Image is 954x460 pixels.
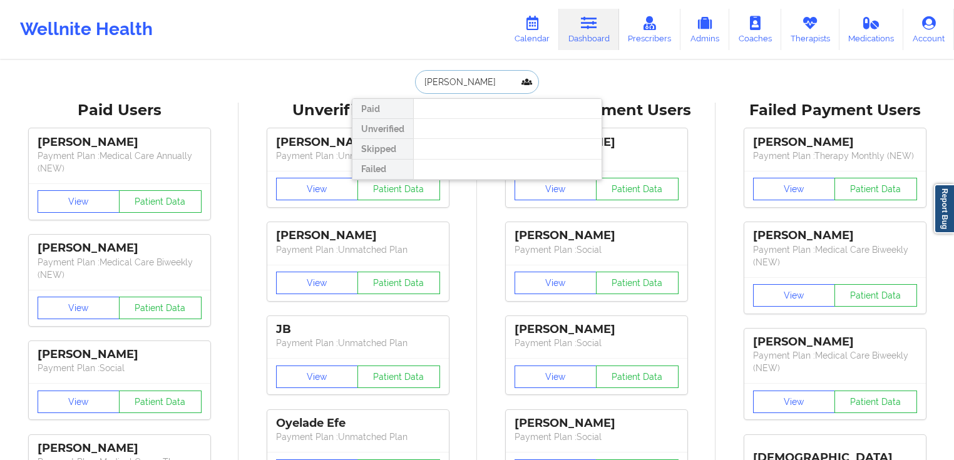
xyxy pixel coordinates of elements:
a: Account [903,9,954,50]
a: Calendar [505,9,559,50]
p: Payment Plan : Medical Care Biweekly (NEW) [753,349,917,374]
button: Patient Data [357,178,440,200]
p: Payment Plan : Social [515,337,679,349]
button: View [515,365,597,388]
div: [PERSON_NAME] [515,228,679,243]
button: View [515,272,597,294]
div: Failed [352,160,413,180]
p: Payment Plan : Unmatched Plan [276,243,440,256]
button: Patient Data [834,178,917,200]
button: View [38,391,120,413]
button: Patient Data [357,272,440,294]
button: View [276,178,359,200]
div: Unverified [352,119,413,139]
div: [PERSON_NAME] [753,135,917,150]
div: [PERSON_NAME] [276,135,440,150]
a: Prescribers [619,9,681,50]
button: Patient Data [596,178,679,200]
p: Payment Plan : Social [515,431,679,443]
a: Therapists [781,9,839,50]
button: Patient Data [119,391,202,413]
p: Payment Plan : Medical Care Biweekly (NEW) [753,243,917,268]
div: Oyelade Efe [276,416,440,431]
div: [PERSON_NAME] [515,322,679,337]
div: Skipped [352,139,413,159]
a: Coaches [729,9,781,50]
p: Payment Plan : Therapy Monthly (NEW) [753,150,917,162]
button: View [38,190,120,213]
a: Report Bug [934,184,954,233]
p: Payment Plan : Social [38,362,202,374]
p: Payment Plan : Social [515,243,679,256]
div: Paid Users [9,101,230,120]
div: [PERSON_NAME] [38,241,202,255]
button: View [753,391,836,413]
button: Patient Data [119,297,202,319]
div: Paid [352,99,413,119]
button: Patient Data [596,272,679,294]
div: Unverified Users [247,101,468,120]
div: JB [276,322,440,337]
div: [PERSON_NAME] [38,135,202,150]
a: Medications [839,9,904,50]
p: Payment Plan : Medical Care Annually (NEW) [38,150,202,175]
div: [PERSON_NAME] [276,228,440,243]
a: Admins [680,9,729,50]
div: [PERSON_NAME] [753,228,917,243]
button: Patient Data [834,284,917,307]
p: Payment Plan : Medical Care Biweekly (NEW) [38,256,202,281]
button: View [515,178,597,200]
p: Payment Plan : Unmatched Plan [276,150,440,162]
p: Payment Plan : Unmatched Plan [276,337,440,349]
div: Failed Payment Users [724,101,945,120]
button: View [38,297,120,319]
div: [PERSON_NAME] [753,335,917,349]
div: [PERSON_NAME] [515,416,679,431]
div: [PERSON_NAME] [38,347,202,362]
button: View [276,365,359,388]
button: View [753,284,836,307]
div: [PERSON_NAME] [38,441,202,456]
button: Patient Data [834,391,917,413]
p: Payment Plan : Unmatched Plan [276,431,440,443]
button: Patient Data [357,365,440,388]
button: Patient Data [119,190,202,213]
button: View [276,272,359,294]
a: Dashboard [559,9,619,50]
button: View [753,178,836,200]
button: Patient Data [596,365,679,388]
